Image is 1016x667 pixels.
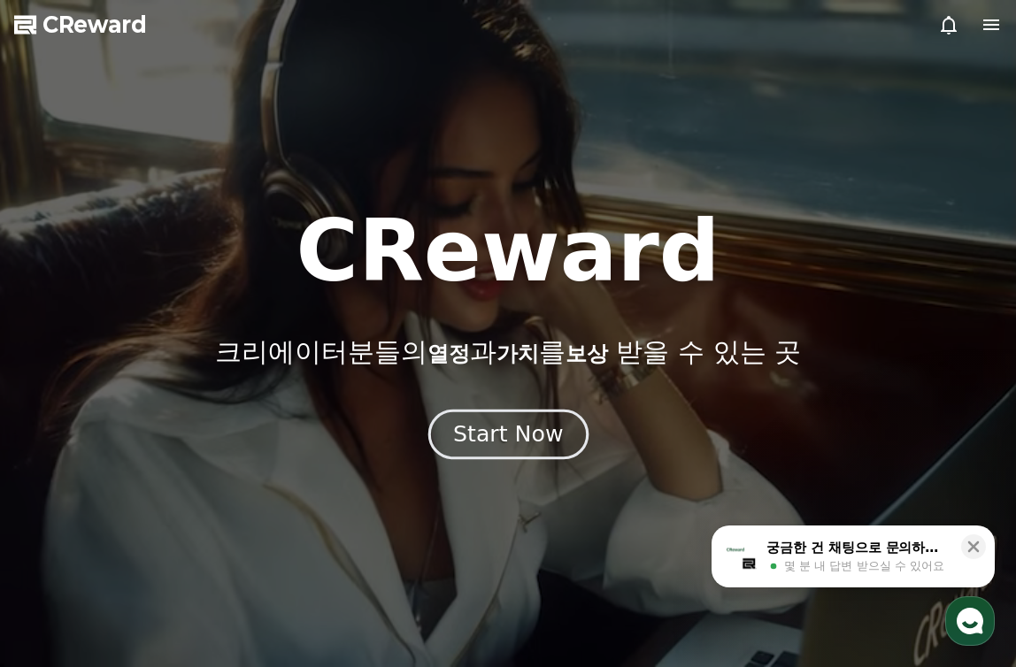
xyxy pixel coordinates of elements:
a: 홈 [5,520,117,564]
span: 홈 [56,547,66,561]
span: 대화 [162,548,183,562]
p: 크리에이터분들의 과 를 받을 수 있는 곳 [215,336,801,368]
span: 보상 [566,341,608,366]
a: 대화 [117,520,228,564]
a: 설정 [228,520,340,564]
button: Start Now [427,410,588,460]
span: 설정 [273,547,295,561]
span: CReward [42,11,147,39]
a: Start Now [432,428,585,445]
span: 열정 [427,341,470,366]
span: 가치 [496,341,539,366]
h1: CReward [296,209,720,294]
a: CReward [14,11,147,39]
div: Start Now [453,419,563,449]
